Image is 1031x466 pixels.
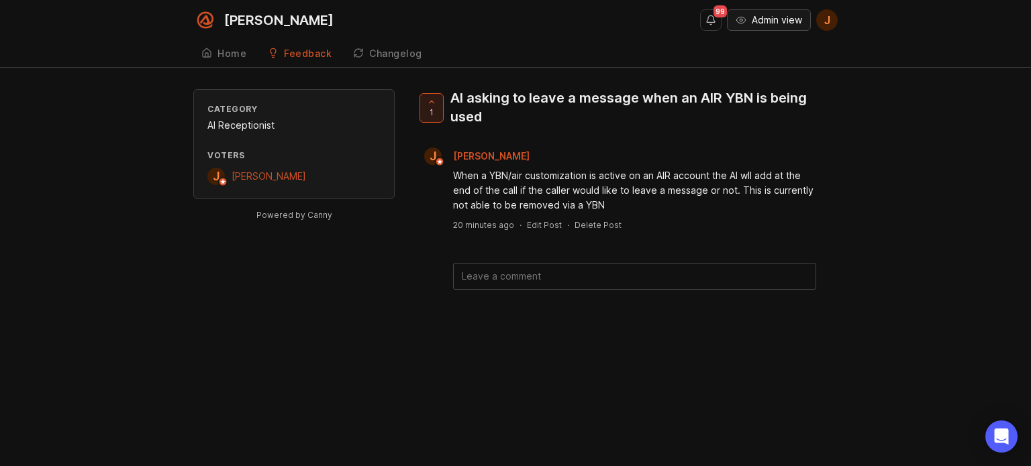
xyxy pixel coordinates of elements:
a: J[PERSON_NAME] [416,148,540,165]
a: Home [193,40,254,68]
button: Notifications [700,9,722,31]
img: member badge [218,177,228,187]
div: Home [217,49,246,58]
span: 1 [430,107,434,118]
span: 99 [714,5,727,17]
span: [PERSON_NAME] [453,150,530,162]
div: Category [207,103,381,115]
button: Admin view [727,9,811,31]
div: AI Receptionist [207,118,381,133]
div: J [424,148,442,165]
button: J [816,9,838,31]
img: Smith.ai logo [193,8,217,32]
a: 20 minutes ago [453,219,514,231]
span: J [824,12,830,28]
button: 1 [420,93,444,123]
img: member badge [435,157,445,167]
a: Feedback [260,40,340,68]
span: [PERSON_NAME] [232,170,306,182]
div: · [520,219,522,231]
span: Admin view [752,13,802,27]
div: · [567,219,569,231]
div: Edit Post [527,219,562,231]
div: When a YBN/air customization is active on an AIR account the AI wll add at the end of the call if... [453,168,816,213]
div: Voters [207,150,381,161]
div: Delete Post [575,219,622,231]
div: Open Intercom Messenger [985,420,1018,453]
a: Powered by Canny [254,207,334,223]
div: Changelog [369,49,422,58]
div: J [207,168,225,185]
a: Changelog [345,40,430,68]
div: [PERSON_NAME] [224,13,334,27]
a: J[PERSON_NAME] [207,168,306,185]
div: AI asking to leave a message when an AIR YBN is being used [450,89,827,126]
div: Feedback [284,49,332,58]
